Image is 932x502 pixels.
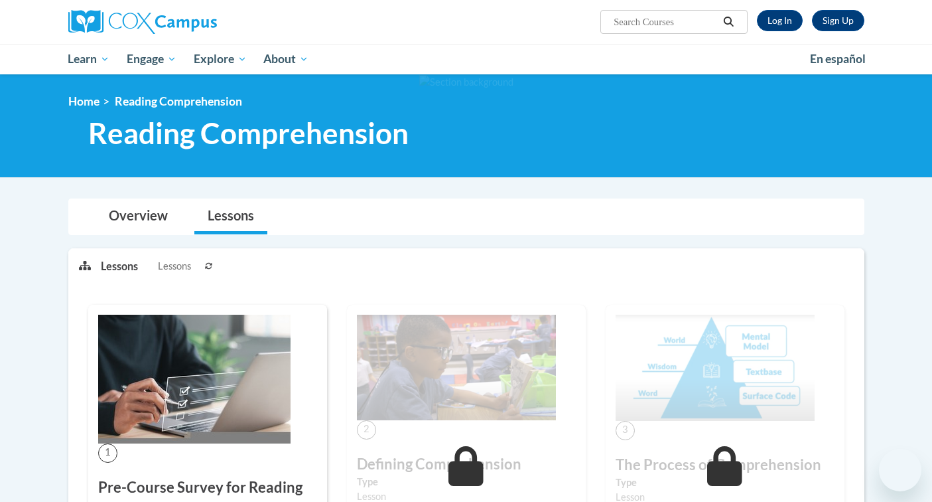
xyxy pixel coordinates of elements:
a: Lessons [194,199,267,234]
span: 3 [616,421,635,440]
a: Log In [757,10,803,31]
input: Search Courses [612,14,718,30]
span: Lessons [158,259,191,274]
label: Type [616,475,834,490]
span: 2 [357,420,376,440]
a: Engage [118,44,185,74]
a: Learn [60,44,119,74]
p: Lessons [101,259,138,274]
a: Explore [185,44,255,74]
img: Course Image [357,315,556,420]
button: Search [718,14,738,30]
img: Course Image [616,315,815,421]
a: En español [801,45,874,73]
a: Cox Campus [68,10,320,34]
img: Cox Campus [68,10,217,34]
span: 1 [98,444,117,463]
span: Reading Comprehension [88,116,409,151]
iframe: Button to launch messaging window [879,449,921,491]
a: Register [812,10,864,31]
a: Home [68,94,100,108]
div: Main menu [48,44,884,74]
span: En español [810,52,866,66]
a: About [255,44,317,74]
span: About [263,51,308,67]
label: Type [357,475,576,489]
a: Overview [96,199,181,234]
span: Learn [68,51,109,67]
h3: Defining Comprehension [357,454,576,475]
span: Reading Comprehension [115,94,242,108]
span: Engage [127,51,176,67]
h3: The Process of Comprehension [616,455,834,475]
span: Explore [194,51,247,67]
img: Course Image [98,315,291,444]
img: Section background [419,75,513,90]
